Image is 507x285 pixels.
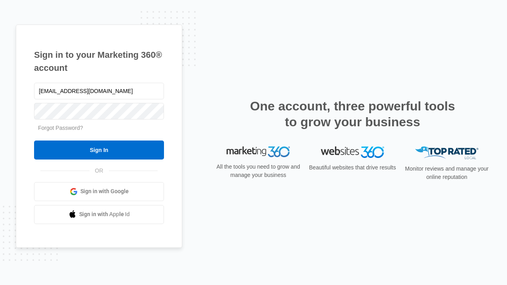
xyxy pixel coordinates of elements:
[34,182,164,201] a: Sign in with Google
[402,165,491,181] p: Monitor reviews and manage your online reputation
[415,146,478,160] img: Top Rated Local
[214,163,303,179] p: All the tools you need to grow and manage your business
[90,167,109,175] span: OR
[38,125,83,131] a: Forgot Password?
[34,83,164,99] input: Email
[321,146,384,158] img: Websites 360
[248,98,457,130] h2: One account, three powerful tools to grow your business
[79,210,130,218] span: Sign in with Apple Id
[80,187,129,196] span: Sign in with Google
[308,163,397,172] p: Beautiful websites that drive results
[34,141,164,160] input: Sign In
[227,146,290,158] img: Marketing 360
[34,48,164,74] h1: Sign in to your Marketing 360® account
[34,205,164,224] a: Sign in with Apple Id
